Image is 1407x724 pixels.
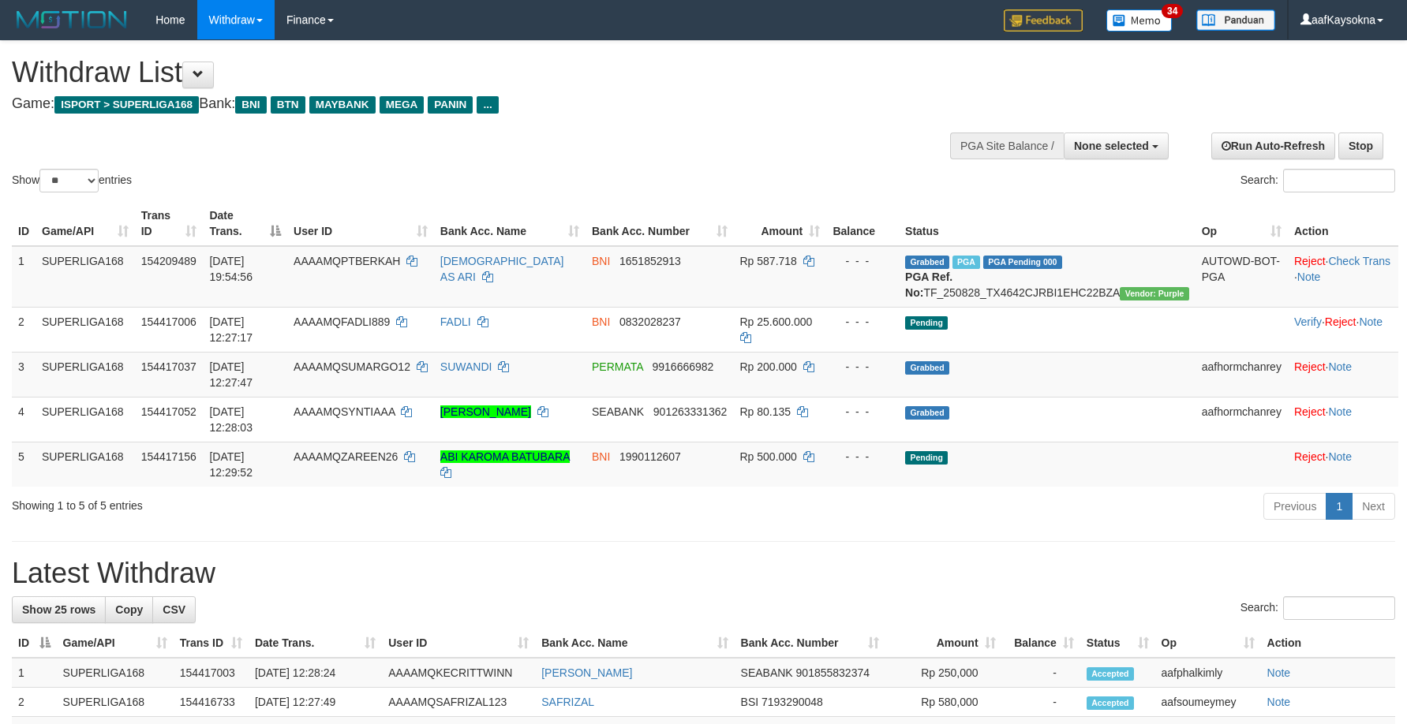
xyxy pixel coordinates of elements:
[382,629,535,658] th: User ID: activate to sort column ascending
[174,688,249,717] td: 154416733
[1325,315,1356,328] a: Reject
[380,96,425,114] span: MEGA
[1294,450,1326,463] a: Reject
[12,246,36,308] td: 1
[535,629,734,658] th: Bank Acc. Name: activate to sort column ascending
[833,404,892,420] div: - - -
[592,405,644,418] span: SEABANK
[209,315,253,344] span: [DATE] 12:27:17
[209,255,253,283] span: [DATE] 19:54:56
[271,96,305,114] span: BTN
[203,201,287,246] th: Date Trans.: activate to sort column descending
[1196,201,1288,246] th: Op: activate to sort column ascending
[592,255,610,267] span: BNI
[983,256,1062,269] span: PGA Pending
[885,629,1001,658] th: Amount: activate to sort column ascending
[1294,360,1326,373] a: Reject
[952,256,980,269] span: Marked by aafchhiseyha
[36,352,135,397] td: SUPERLIGA168
[740,450,797,463] span: Rp 500.000
[12,629,57,658] th: ID: activate to sort column descending
[592,315,610,328] span: BNI
[54,96,199,114] span: ISPORT > SUPERLIGA168
[440,450,570,463] a: ABI KAROMA BATUBARA
[294,360,410,373] span: AAAAMQSUMARGO12
[735,629,886,658] th: Bank Acc. Number: activate to sort column ascending
[541,696,594,708] a: SAFRIZAL
[163,603,185,616] span: CSV
[950,132,1064,159] div: PGA Site Balance /
[885,658,1001,688] td: Rp 250,000
[1240,169,1395,192] label: Search:
[833,314,892,330] div: - - -
[440,405,531,418] a: [PERSON_NAME]
[740,255,797,267] span: Rp 587.718
[209,405,253,434] span: [DATE] 12:28:03
[1328,450,1352,463] a: Note
[1288,397,1398,442] td: ·
[36,442,135,487] td: SUPERLIGA168
[899,201,1196,246] th: Status
[36,201,135,246] th: Game/API: activate to sort column ascending
[12,96,922,112] h4: Game: Bank:
[905,361,949,375] span: Grabbed
[796,666,870,679] span: Copy 901855832374 to clipboard
[905,406,949,420] span: Grabbed
[12,442,36,487] td: 5
[174,658,249,688] td: 154417003
[141,315,196,328] span: 154417006
[12,352,36,397] td: 3
[57,629,174,658] th: Game/API: activate to sort column ascending
[141,360,196,373] span: 154417037
[440,255,564,283] a: [DEMOGRAPHIC_DATA] AS ARI
[294,315,390,328] span: AAAAMQFADLI889
[249,688,382,717] td: [DATE] 12:27:49
[1087,667,1134,681] span: Accepted
[152,596,196,623] a: CSV
[57,658,174,688] td: SUPERLIGA168
[1267,666,1291,679] a: Note
[1326,493,1353,520] a: 1
[899,246,1196,308] td: TF_250828_TX4642CJRBI1EHC22BZA
[1297,271,1321,283] a: Note
[592,450,610,463] span: BNI
[905,256,949,269] span: Grabbed
[619,450,681,463] span: Copy 1990112607 to clipboard
[1196,352,1288,397] td: aafhormchanrey
[12,558,1395,589] h1: Latest Withdraw
[39,169,99,192] select: Showentries
[740,315,813,328] span: Rp 25.600.000
[586,201,734,246] th: Bank Acc. Number: activate to sort column ascending
[885,688,1001,717] td: Rp 580,000
[826,201,899,246] th: Balance
[1004,9,1083,32] img: Feedback.jpg
[734,201,827,246] th: Amount: activate to sort column ascending
[174,629,249,658] th: Trans ID: activate to sort column ascending
[12,307,36,352] td: 2
[12,57,922,88] h1: Withdraw List
[141,450,196,463] span: 154417156
[1294,255,1326,267] a: Reject
[741,666,793,679] span: SEABANK
[1288,246,1398,308] td: · ·
[12,596,106,623] a: Show 25 rows
[1288,201,1398,246] th: Action
[1261,629,1395,658] th: Action
[741,696,759,708] span: BSI
[1359,315,1383,328] a: Note
[1352,493,1395,520] a: Next
[1328,255,1390,267] a: Check Trans
[382,688,535,717] td: AAAAMQSAFRIZAL123
[1155,688,1261,717] td: aafsoumeymey
[135,201,204,246] th: Trans ID: activate to sort column ascending
[1074,140,1149,152] span: None selected
[1328,405,1352,418] a: Note
[1338,132,1383,159] a: Stop
[12,397,36,442] td: 4
[1106,9,1173,32] img: Button%20Memo.svg
[1080,629,1155,658] th: Status: activate to sort column ascending
[1002,688,1080,717] td: -
[1155,629,1261,658] th: Op: activate to sort column ascending
[1155,658,1261,688] td: aafphalkimly
[1240,596,1395,620] label: Search:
